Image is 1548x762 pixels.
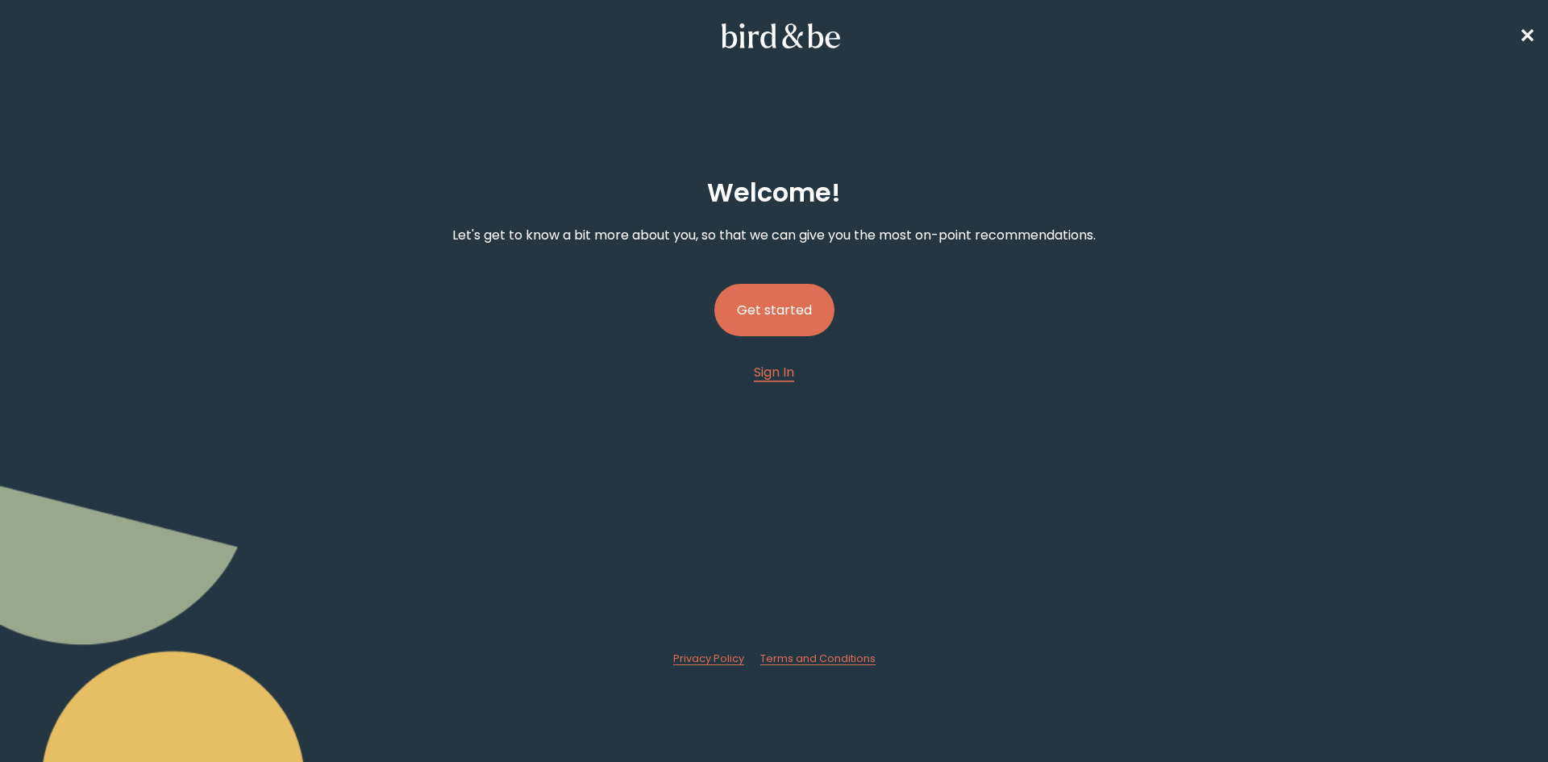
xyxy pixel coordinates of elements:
a: Terms and Conditions [760,652,876,666]
span: ✕ [1519,23,1535,49]
a: ✕ [1519,22,1535,50]
a: Get started [714,258,834,362]
button: Get started [714,284,834,336]
span: Terms and Conditions [760,652,876,665]
span: Privacy Policy [673,652,744,665]
a: Privacy Policy [673,652,744,666]
iframe: Gorgias live chat messenger [1467,686,1532,746]
a: Sign In [754,362,794,382]
h2: Welcome ! [707,173,841,212]
p: Let's get to know a bit more about you, so that we can give you the most on-point recommendations. [452,225,1096,245]
span: Sign In [754,363,794,381]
